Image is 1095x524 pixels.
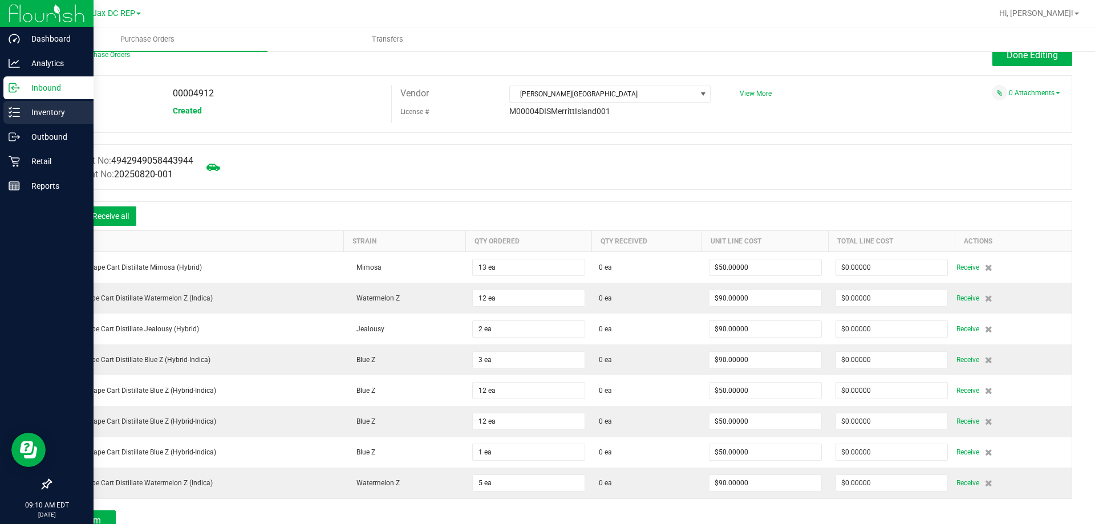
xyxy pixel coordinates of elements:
[9,58,20,69] inline-svg: Analytics
[5,500,88,510] p: 09:10 AM EDT
[956,291,979,305] span: Receive
[58,355,337,365] div: FT 1g Vape Cart Distillate Blue Z (Hybrid-Indica)
[351,356,375,364] span: Blue Z
[836,413,948,429] input: $0.00000
[20,81,88,95] p: Inbound
[9,82,20,94] inline-svg: Inbound
[473,290,585,306] input: 0 ea
[105,34,190,44] span: Purchase Orders
[473,321,585,337] input: 0 ea
[351,417,375,425] span: Blue Z
[599,355,612,365] span: 0 ea
[58,262,337,273] div: FT 0.5g Vape Cart Distillate Mimosa (Hybrid)
[1007,50,1058,60] span: Done Editing
[836,259,948,275] input: $0.00000
[59,154,193,168] label: Manifest No:
[58,478,337,488] div: FT 1g Vape Cart Distillate Watermelon Z (Indica)
[58,293,337,303] div: FT 1g Vape Cart Distillate Watermelon Z (Indica)
[351,479,400,487] span: Watermelon Z
[344,230,465,251] th: Strain
[836,352,948,368] input: $0.00000
[5,510,88,519] p: [DATE]
[956,384,979,397] span: Receive
[20,56,88,70] p: Analytics
[599,447,612,457] span: 0 ea
[956,261,979,274] span: Receive
[9,107,20,118] inline-svg: Inventory
[599,416,612,426] span: 0 ea
[599,262,612,273] span: 0 ea
[709,352,821,368] input: $0.00000
[709,259,821,275] input: $0.00000
[709,290,821,306] input: $0.00000
[1009,89,1060,97] a: 0 Attachments
[9,156,20,167] inline-svg: Retail
[58,324,337,334] div: FT 1g Vape Cart Distillate Jealousy (Hybrid)
[836,321,948,337] input: $0.00000
[51,230,344,251] th: Item
[173,88,214,99] span: 00004912
[85,206,136,226] button: Receive all
[473,413,585,429] input: 0 ea
[599,385,612,396] span: 0 ea
[267,27,508,51] a: Transfers
[999,9,1073,18] span: Hi, [PERSON_NAME]!
[351,448,375,456] span: Blue Z
[956,415,979,428] span: Receive
[709,413,821,429] input: $0.00000
[20,179,88,193] p: Reports
[20,155,88,168] p: Retail
[351,263,382,271] span: Mimosa
[465,230,592,251] th: Qty Ordered
[836,290,948,306] input: $0.00000
[709,444,821,460] input: $0.00000
[829,230,955,251] th: Total Line Cost
[58,416,337,426] div: FT 0.5g Vape Cart Distillate Blue Z (Hybrid-Indica)
[111,155,193,166] span: 4942949058443944
[400,103,429,120] label: License #
[9,33,20,44] inline-svg: Dashboard
[473,475,585,491] input: 0 ea
[58,447,337,457] div: FT 0.5g Vape Cart Distillate Blue Z (Hybrid-Indica)
[27,27,267,51] a: Purchase Orders
[599,293,612,303] span: 0 ea
[473,352,585,368] input: 0 ea
[956,322,979,336] span: Receive
[836,444,948,460] input: $0.00000
[992,44,1072,66] button: Done Editing
[473,444,585,460] input: 0 ea
[956,353,979,367] span: Receive
[599,478,612,488] span: 0 ea
[709,383,821,399] input: $0.00000
[956,476,979,490] span: Receive
[592,230,702,251] th: Qty Received
[740,90,772,98] a: View More
[202,156,225,178] span: Mark as not Arrived
[509,107,610,116] span: M00004DISMerrittIsland001
[351,325,384,333] span: Jealousy
[114,169,173,180] span: 20250820-001
[702,230,829,251] th: Unit Line Cost
[510,86,696,102] span: [PERSON_NAME][GEOGRAPHIC_DATA]
[9,131,20,143] inline-svg: Outbound
[351,387,375,395] span: Blue Z
[955,230,1072,251] th: Actions
[20,105,88,119] p: Inventory
[709,321,821,337] input: $0.00000
[58,385,337,396] div: FT 0.5g Vape Cart Distillate Blue Z (Hybrid-Indica)
[356,34,419,44] span: Transfers
[11,433,46,467] iframe: Resource center
[59,168,173,181] label: Shipment No:
[473,383,585,399] input: 0 ea
[92,9,135,18] span: Jax DC REP
[599,324,612,334] span: 0 ea
[173,106,202,115] span: Created
[709,475,821,491] input: $0.00000
[351,294,400,302] span: Watermelon Z
[473,259,585,275] input: 0 ea
[400,85,429,102] label: Vendor
[836,475,948,491] input: $0.00000
[9,180,20,192] inline-svg: Reports
[956,445,979,459] span: Receive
